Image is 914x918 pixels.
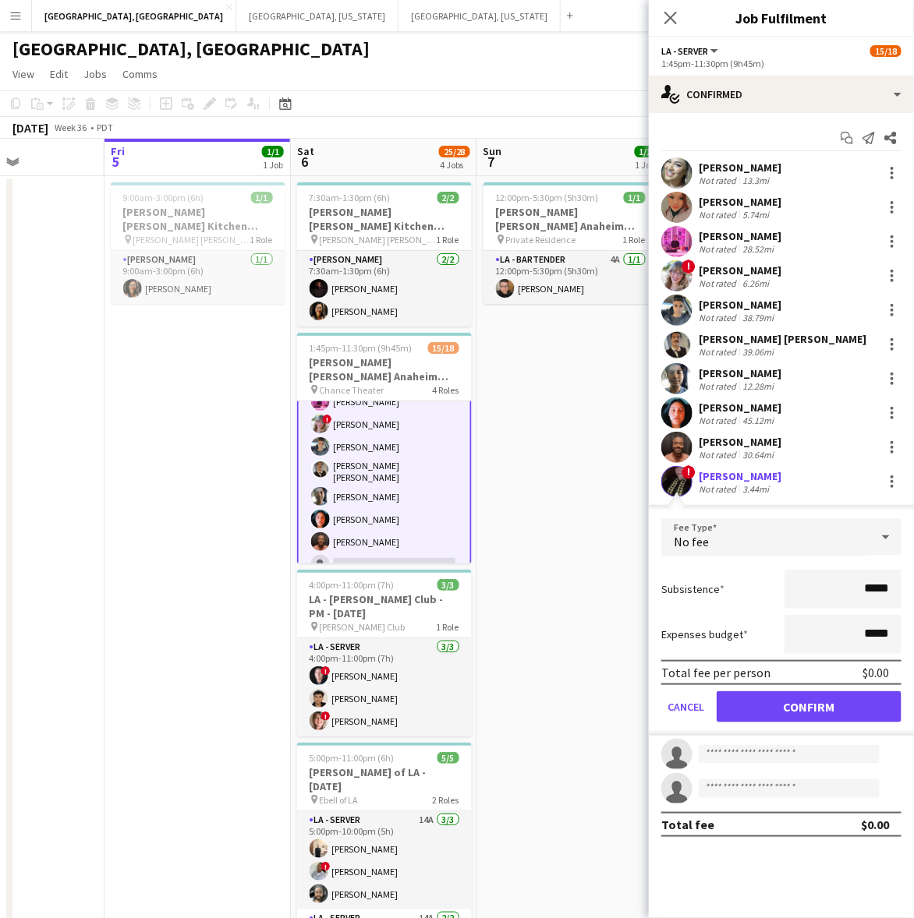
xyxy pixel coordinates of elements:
[323,415,332,424] span: !
[717,691,902,722] button: Confirm
[12,67,34,81] span: View
[297,317,472,627] app-card-role: 1:45pm-11:30pm (9h45m)[PERSON_NAME][PERSON_NAME][PERSON_NAME]![PERSON_NAME][PERSON_NAME][PERSON_N...
[699,469,781,483] div: [PERSON_NAME]
[661,582,724,596] label: Subsistence
[506,234,576,245] span: Private Residence
[739,449,777,461] div: 30.64mi
[739,483,772,495] div: 3.44mi
[116,64,164,84] a: Comms
[297,570,472,736] app-job-card: 4:00pm-11:00pm (7h)3/3LA - [PERSON_NAME] Club - PM - [DATE] [PERSON_NAME] Club1 RoleLA - Server3/...
[496,192,599,203] span: 12:00pm-5:30pm (5h30m)
[310,192,391,203] span: 7:30am-1:30pm (6h)
[624,192,646,203] span: 1/1
[297,251,472,327] app-card-role: [PERSON_NAME]2/27:30am-1:30pm (6h)[PERSON_NAME][PERSON_NAME]
[297,638,472,736] app-card-role: LA - Server3/34:00pm-11:00pm (7h)![PERSON_NAME][PERSON_NAME]![PERSON_NAME]
[699,209,739,221] div: Not rated
[297,765,472,793] h3: [PERSON_NAME] of LA - [DATE]
[437,234,459,245] span: 1 Role
[739,346,777,358] div: 39.06mi
[321,862,331,871] span: !
[699,366,781,380] div: [PERSON_NAME]
[133,234,250,245] span: [PERSON_NAME] [PERSON_NAME] Catering
[739,209,772,221] div: 5.74mi
[699,243,739,255] div: Not rated
[699,175,739,186] div: Not rated
[661,58,902,69] div: 1:45pm-11:30pm (9h45m)
[438,192,459,203] span: 2/2
[321,711,331,721] span: !
[440,159,469,171] div: 4 Jobs
[437,621,459,633] span: 1 Role
[51,122,90,133] span: Week 36
[699,483,739,495] div: Not rated
[83,67,107,81] span: Jobs
[263,159,283,171] div: 1 Job
[661,665,771,680] div: Total fee per person
[295,153,314,171] span: 6
[262,146,284,157] span: 1/1
[251,192,273,203] span: 1/1
[108,153,125,171] span: 5
[297,592,472,620] h3: LA - [PERSON_NAME] Club - PM - [DATE]
[484,205,658,233] h3: [PERSON_NAME] [PERSON_NAME] Anaheim [DATE]
[6,64,41,84] a: View
[699,435,781,449] div: [PERSON_NAME]
[863,665,889,680] div: $0.00
[649,8,914,28] h3: Job Fulfilment
[399,1,561,31] button: [GEOGRAPHIC_DATA], [US_STATE]
[699,346,739,358] div: Not rated
[297,182,472,327] app-job-card: 7:30am-1:30pm (6h)2/2[PERSON_NAME] [PERSON_NAME] Kitchen [DATE] [PERSON_NAME] [PERSON_NAME] Cater...
[297,811,472,909] app-card-role: LA - Server14A3/35:00pm-10:00pm (5h)[PERSON_NAME]![PERSON_NAME][PERSON_NAME]
[320,621,406,633] span: [PERSON_NAME] Club
[32,1,236,31] button: [GEOGRAPHIC_DATA], [GEOGRAPHIC_DATA]
[861,817,889,832] div: $0.00
[297,355,472,383] h3: [PERSON_NAME] [PERSON_NAME] Anaheim [DATE]
[236,1,399,31] button: [GEOGRAPHIC_DATA], [US_STATE]
[739,243,777,255] div: 28.52mi
[310,579,395,591] span: 4:00pm-11:00pm (7h)
[484,251,658,304] app-card-role: LA - Bartender4A1/112:00pm-5:30pm (5h30m)[PERSON_NAME]
[661,45,708,57] span: LA - Server
[12,120,48,136] div: [DATE]
[439,146,470,157] span: 25/28
[320,234,437,245] span: [PERSON_NAME] [PERSON_NAME] Catering
[433,384,459,396] span: 4 Roles
[111,182,285,304] app-job-card: 9:00am-3:00pm (6h)1/1[PERSON_NAME] [PERSON_NAME] Kitchen [DATE] [PERSON_NAME] [PERSON_NAME] Cater...
[699,161,781,175] div: [PERSON_NAME]
[682,465,696,479] span: !
[739,277,772,289] div: 6.26mi
[250,234,273,245] span: 1 Role
[739,415,777,426] div: 45.12mi
[699,277,739,289] div: Not rated
[661,45,721,57] button: LA - Server
[310,342,413,354] span: 1:45pm-11:30pm (9h45m)
[44,64,74,84] a: Edit
[739,312,777,323] div: 38.79mi
[870,45,902,57] span: 15/18
[699,229,781,243] div: [PERSON_NAME]
[122,67,158,81] span: Comms
[699,263,781,277] div: [PERSON_NAME]
[739,175,772,186] div: 13.3mi
[123,192,204,203] span: 9:00am-3:00pm (6h)
[699,380,739,392] div: Not rated
[428,342,459,354] span: 15/18
[674,534,709,549] span: No fee
[50,67,68,81] span: Edit
[699,312,739,323] div: Not rated
[438,752,459,764] span: 5/5
[699,401,781,415] div: [PERSON_NAME]
[438,579,459,591] span: 3/3
[310,752,395,764] span: 5:00pm-11:00pm (6h)
[111,144,125,158] span: Fri
[661,691,710,722] button: Cancel
[636,159,656,171] div: 1 Job
[699,195,781,209] div: [PERSON_NAME]
[484,144,502,158] span: Sun
[484,182,658,304] div: 12:00pm-5:30pm (5h30m)1/1[PERSON_NAME] [PERSON_NAME] Anaheim [DATE] Private Residence1 RoleLA - B...
[297,333,472,563] div: 1:45pm-11:30pm (9h45m)15/18[PERSON_NAME] [PERSON_NAME] Anaheim [DATE] Chance Theater4 Roles1:45pm...
[635,146,657,157] span: 1/1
